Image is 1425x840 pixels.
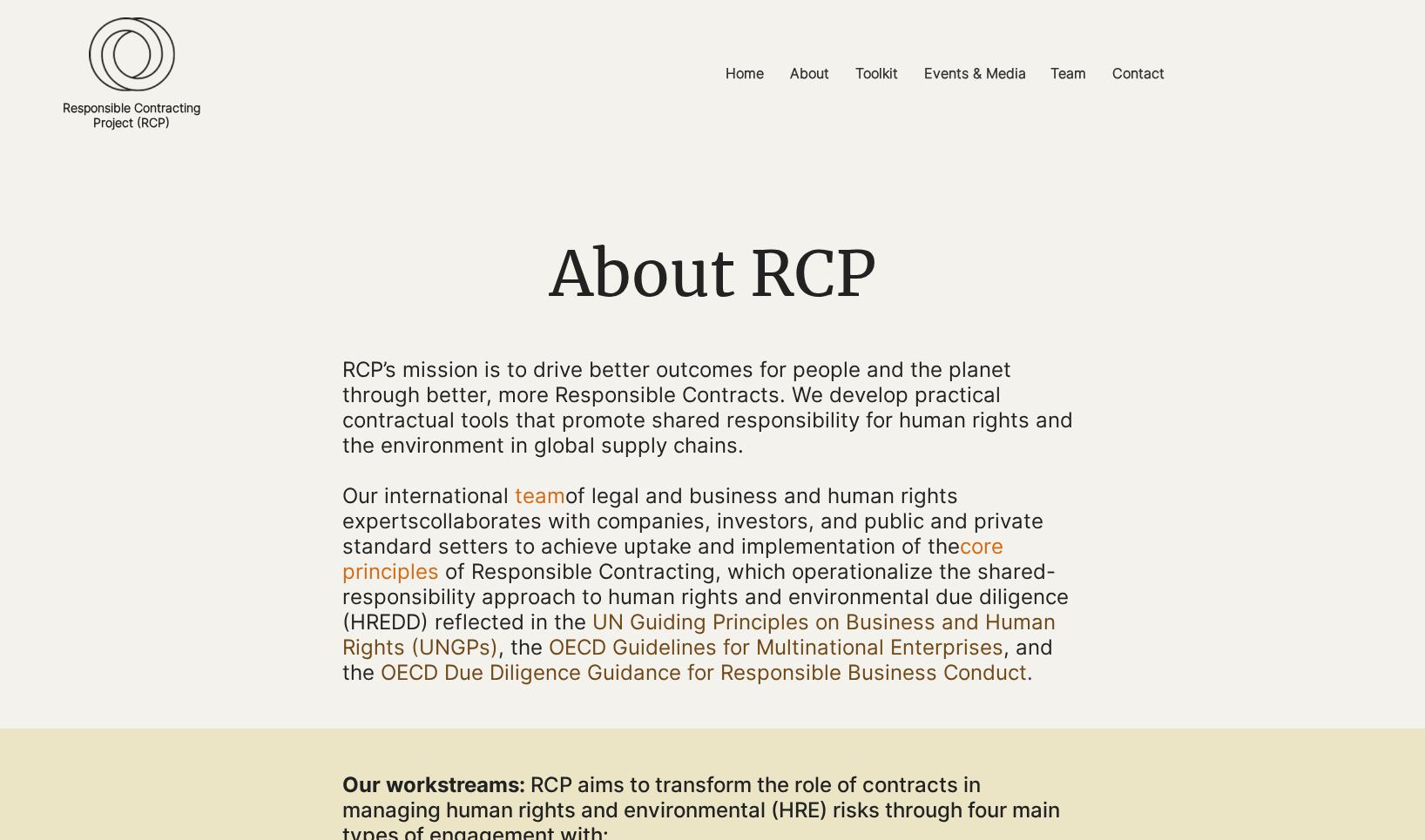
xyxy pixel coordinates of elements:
span: About RCP [550,234,876,313]
a: OECD Guidelines for Multinational Enterprises [549,635,1003,660]
a: team [515,483,565,508]
span: collaborates with companies, investors, and public and private standard setters to achieve uptake... [342,483,1043,559]
a: UN Guiding Principles on Business and Human Rights (UNGPs) [342,609,1056,660]
span: of Responsible Contracting, which operationalize the shared-responsibility approach to human righ... [342,559,1069,635]
a: Contact [1099,54,1178,93]
a: Home [712,54,777,93]
p: Home [717,54,773,93]
span: , the [498,635,543,660]
p: Contact [1104,54,1173,93]
a: About [777,54,842,93]
span: , and the [342,635,1053,685]
p: Events & Media [915,54,1035,93]
a: Events & Media [911,54,1037,93]
a: Responsible ContractingProject (RCP) [63,100,200,130]
span: Our international [342,483,509,508]
a: Team [1037,54,1099,93]
nav: Site [503,54,1388,93]
a: of legal and business and human rights experts [342,483,958,534]
p: Toolkit [847,54,907,93]
a: Toolkit [842,54,911,93]
a: core principles [342,534,1003,584]
p: Team [1042,54,1095,93]
span: . [1027,660,1033,685]
span: Our workstreams: [342,772,525,797]
a: OECD Due Diligence Guidance for Responsible Business Conduct [381,660,1027,685]
p: About [781,54,838,93]
span: RCP’s mission is to drive better outcomes for people and the planet through better, more Responsi... [342,357,1073,458]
